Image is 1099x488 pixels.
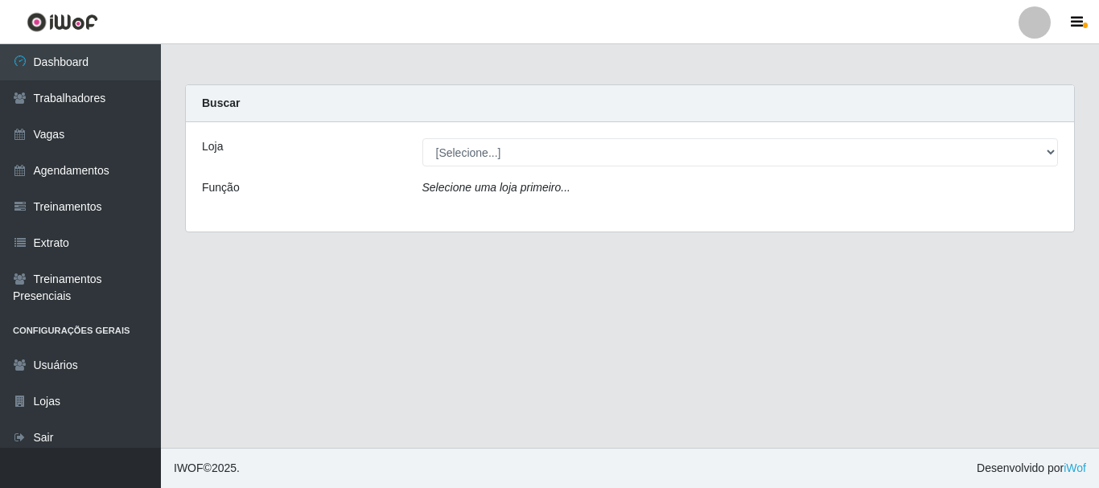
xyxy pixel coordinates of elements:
span: © 2025 . [174,460,240,477]
a: iWof [1064,461,1086,474]
label: Função [202,179,240,196]
i: Selecione uma loja primeiro... [422,181,570,194]
strong: Buscar [202,96,240,109]
span: Desenvolvido por [977,460,1086,477]
span: IWOF [174,461,204,474]
label: Loja [202,138,223,155]
img: CoreUI Logo [27,12,98,32]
